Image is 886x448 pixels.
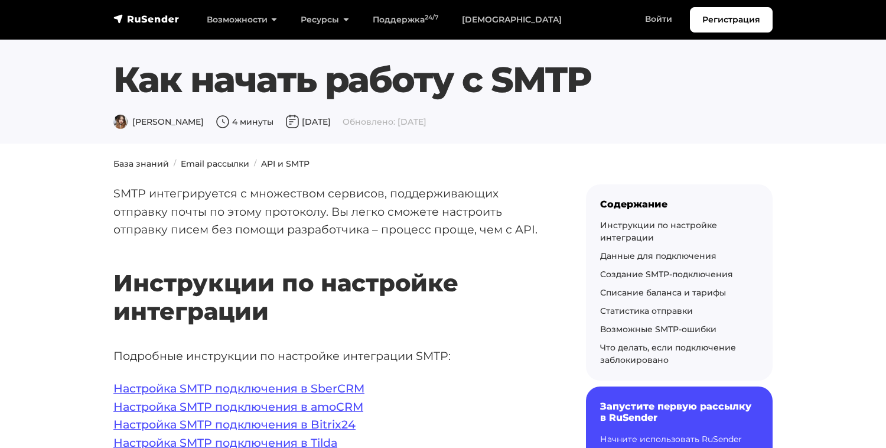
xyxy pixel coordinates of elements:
a: Ресурсы [289,8,360,32]
a: Что делать, если подключение заблокировано [600,342,736,365]
a: [DEMOGRAPHIC_DATA] [450,8,574,32]
span: [PERSON_NAME] [113,116,204,127]
a: Настройка SMTP подключения в Bitrix24 [113,417,356,431]
sup: 24/7 [425,14,438,21]
p: SMTP интегрируется с множеством сервисов, поддерживающих отправку почты по этому протоколу. Вы ле... [113,184,548,239]
a: Регистрация [690,7,773,33]
p: Подробные инструкции по настройке интеграции SMTP: [113,347,548,365]
a: API и SMTP [261,158,310,169]
a: Настройка SMTP подключения в amoCRM [113,400,363,414]
a: Email рассылки [181,158,249,169]
span: 4 минуты [216,116,273,127]
h2: Инструкции по настройке интеграции [113,234,548,326]
a: База знаний [113,158,169,169]
a: Войти [633,7,684,31]
a: Статистика отправки [600,306,693,316]
h1: Как начать работу с SMTP [113,59,773,101]
a: Возможные SMTP-ошибки [600,324,716,335]
img: Время чтения [216,115,230,129]
nav: breadcrumb [106,158,780,170]
img: RuSender [113,13,180,25]
span: Обновлено: [DATE] [343,116,426,127]
a: Возможности [195,8,289,32]
h6: Запустите первую рассылку в RuSender [600,401,758,423]
a: Списание баланса и тарифы [600,287,726,298]
a: Поддержка24/7 [361,8,450,32]
div: Содержание [600,199,758,210]
img: Дата публикации [285,115,299,129]
a: Инструкции по настройке интеграции [600,220,717,243]
a: Создание SMTP-подключения [600,269,733,280]
a: Данные для подключения [600,251,716,261]
a: Настройка SMTP подключения в SberCRM [113,381,364,395]
span: [DATE] [285,116,331,127]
